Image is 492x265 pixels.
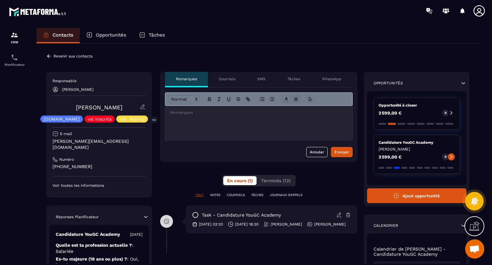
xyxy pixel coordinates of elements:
a: Opportunités [80,28,133,43]
p: [PHONE_NUMBER] [53,164,146,170]
p: [DATE] 03:20 [199,222,223,227]
p: Remarques [176,76,197,81]
a: formationformationCRM [2,26,27,49]
img: scheduler [11,54,18,61]
p: Tâches [287,76,300,81]
p: 0 [445,155,447,159]
p: +4 [150,116,158,123]
p: NOTES [210,193,220,197]
button: En cours (1) [223,176,257,185]
p: Opportunité à closer [379,103,455,108]
img: formation [11,31,18,39]
p: CRM [2,40,27,44]
p: 2 599,00 € [379,155,402,159]
span: Terminés (12) [261,178,291,183]
p: Calendrier de [PERSON_NAME] - Candidature YouGC Academy [373,246,460,257]
a: [PERSON_NAME] [76,104,122,111]
p: JOURNAUX D'APPELS [270,193,302,197]
p: [PERSON_NAME][EMAIL_ADDRESS][DOMAIN_NAME] [53,138,146,150]
p: Tâches [149,32,165,38]
img: logo [9,6,67,17]
button: Terminés (12) [257,176,294,185]
button: Annuler [306,147,328,157]
p: [DATE] [130,232,143,237]
p: COURRIELS [227,193,245,197]
p: [PERSON_NAME] [271,222,302,227]
p: Quelle est ta profession actuelle ? [56,242,143,254]
p: vsl inscrits [88,117,111,121]
p: SMS [257,76,266,81]
p: [DOMAIN_NAME] [44,117,80,121]
p: Responsable [53,78,146,83]
button: Ajout opportunité [367,188,467,203]
p: Opportunités [96,32,126,38]
a: Ouvrir le chat [465,239,484,259]
p: [PERSON_NAME] [62,87,94,92]
p: Courriels [219,76,235,81]
p: task - Candidature YouGC Academy [202,212,281,218]
p: Candidature YouGC Academy [56,231,120,237]
p: Contacts [53,32,73,38]
p: Calendrier [373,223,398,228]
p: Numéro [59,157,74,162]
p: Opportunités [373,81,403,86]
p: Réponses Planificateur [56,214,99,219]
p: E-mail [60,131,72,136]
p: WhatsApp [322,76,341,81]
p: 2 599,00 € [379,111,402,115]
div: Envoyer [334,149,349,155]
p: Planificateur [2,63,27,66]
p: VSL Mailing [119,117,145,121]
p: Voir toutes les informations [53,183,146,188]
p: 0 [445,111,447,115]
p: TOUT [195,193,204,197]
p: [PERSON_NAME] [379,147,455,152]
p: TÂCHES [251,193,263,197]
p: [DATE] 18:30 [235,222,258,227]
p: [PERSON_NAME] [314,222,346,227]
span: En cours (1) [227,178,253,183]
a: schedulerschedulerPlanificateur [2,49,27,71]
a: Tâches [133,28,171,43]
p: Candidature YouGC Academy [379,140,455,145]
button: Envoyer [331,147,353,157]
a: Contacts [37,28,80,43]
p: Revenir aux contacts [53,54,93,58]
